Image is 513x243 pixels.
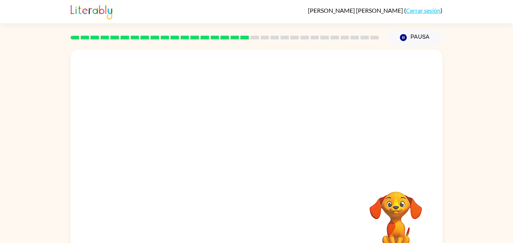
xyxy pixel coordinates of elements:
[388,29,442,46] button: Pausa
[308,7,442,14] div: ( )
[406,7,441,14] a: Cerrar sesión
[308,7,404,14] span: [PERSON_NAME] [PERSON_NAME]
[71,3,112,20] img: Literably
